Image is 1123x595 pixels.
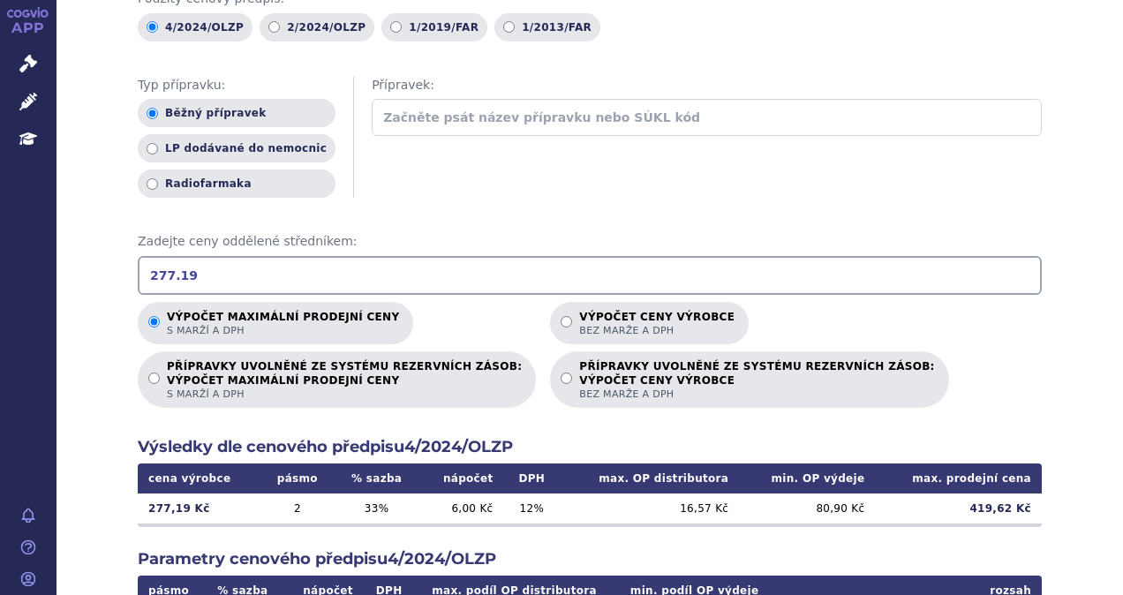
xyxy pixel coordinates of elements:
[138,463,260,493] th: cena výrobce
[138,548,1042,570] h2: Parametry cenového předpisu 4/2024/OLZP
[334,493,418,523] td: 33 %
[167,324,399,337] span: s marží a DPH
[167,373,522,388] strong: VÝPOČET MAXIMÁLNÍ PRODEJNÍ CENY
[260,463,334,493] th: pásmo
[268,21,280,33] input: 2/2024/OLZP
[138,134,335,162] label: LP dodávané do nemocnic
[560,493,739,523] td: 16,57 Kč
[419,493,504,523] td: 6,00 Kč
[494,13,600,41] label: 1/2013/FAR
[372,77,1042,94] span: Přípravek:
[390,21,402,33] input: 1/2019/FAR
[503,21,515,33] input: 1/2013/FAR
[875,493,1042,523] td: 419,62 Kč
[739,493,875,523] td: 80,90 Kč
[147,178,158,190] input: Radiofarmaka
[138,493,260,523] td: 277,19 Kč
[579,388,934,401] span: bez marže a DPH
[260,13,374,41] label: 2/2024/OLZP
[148,316,160,328] input: Výpočet maximální prodejní cenys marží a DPH
[579,311,735,337] p: Výpočet ceny výrobce
[138,256,1042,295] input: Zadejte ceny oddělené středníkem
[167,388,522,401] span: s marží a DPH
[561,373,572,384] input: PŘÍPRAVKY UVOLNĚNÉ ZE SYSTÉMU REZERVNÍCH ZÁSOB:VÝPOČET CENY VÝROBCEbez marže a DPH
[560,463,739,493] th: max. OP distributora
[875,463,1042,493] th: max. prodejní cena
[372,99,1042,136] input: Začněte psát název přípravku nebo SÚKL kód
[579,360,934,401] p: PŘÍPRAVKY UVOLNĚNÉ ZE SYSTÉMU REZERVNÍCH ZÁSOB:
[419,463,504,493] th: nápočet
[138,233,1042,251] span: Zadejte ceny oddělené středníkem:
[147,21,158,33] input: 4/2024/OLZP
[260,493,334,523] td: 2
[148,373,160,384] input: PŘÍPRAVKY UVOLNĚNÉ ZE SYSTÉMU REZERVNÍCH ZÁSOB:VÝPOČET MAXIMÁLNÍ PRODEJNÍ CENYs marží a DPH
[334,463,418,493] th: % sazba
[381,13,487,41] label: 1/2019/FAR
[167,311,399,337] p: Výpočet maximální prodejní ceny
[504,463,561,493] th: DPH
[561,316,572,328] input: Výpočet ceny výrobcebez marže a DPH
[167,360,522,401] p: PŘÍPRAVKY UVOLNĚNÉ ZE SYSTÉMU REZERVNÍCH ZÁSOB:
[739,463,875,493] th: min. OP výdeje
[147,108,158,119] input: Běžný přípravek
[138,436,1042,458] h2: Výsledky dle cenového předpisu 4/2024/OLZP
[138,77,335,94] span: Typ přípravku:
[147,143,158,154] input: LP dodávané do nemocnic
[579,373,934,388] strong: VÝPOČET CENY VÝROBCE
[138,13,252,41] label: 4/2024/OLZP
[138,169,335,198] label: Radiofarmaka
[504,493,561,523] td: 12 %
[579,324,735,337] span: bez marže a DPH
[138,99,335,127] label: Běžný přípravek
